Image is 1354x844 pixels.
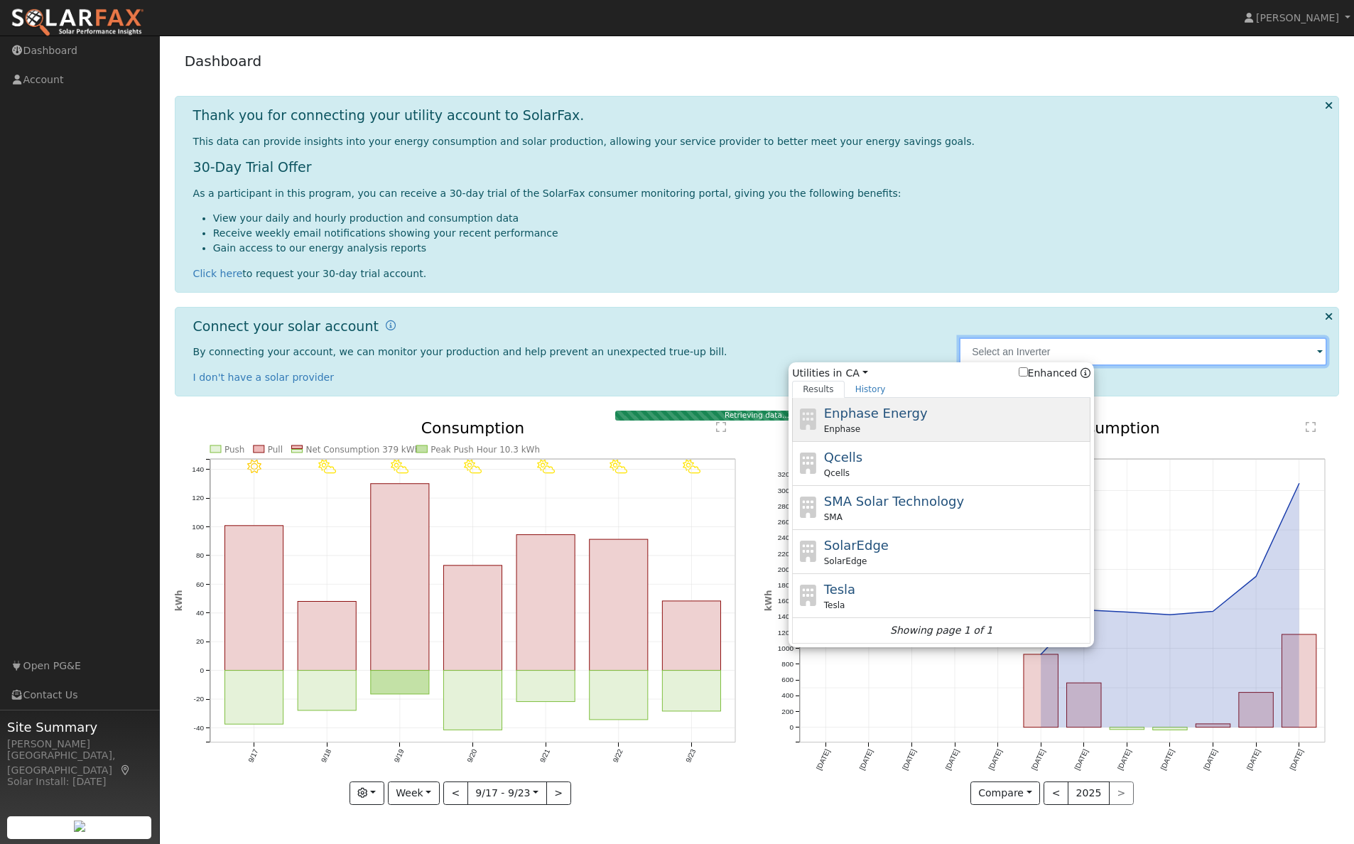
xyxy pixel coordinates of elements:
rect: onclick="" [590,539,648,671]
i: Showing page 1 of 1 [890,623,992,638]
text: 600 [781,676,794,683]
div: Retrieving data... [615,411,899,421]
text: [DATE] [1289,747,1305,771]
button: 2025 [1068,781,1110,806]
text: 2600 [778,518,794,526]
text: 2000 [778,566,794,573]
text: Net Consumption 379 kWh [305,445,420,455]
text: 20 [195,637,204,645]
span: [PERSON_NAME] [1256,12,1339,23]
div: [PERSON_NAME] [7,737,152,752]
i: 9/17 - Clear [247,460,261,474]
rect: onclick="" [443,671,502,730]
text: 1600 [778,597,794,605]
text: Pull [267,445,282,455]
a: Map [119,764,132,776]
text: 9/22 [611,747,624,764]
rect: onclick="" [516,535,575,671]
rect: onclick="" [224,526,283,671]
text: [DATE] [1159,747,1176,771]
text: 60 [195,580,204,588]
span: By connecting your account, we can monitor your production and help prevent an unexpected true-up... [193,346,727,357]
span: Qcells [824,450,863,465]
text: Annual Net Consumption [965,419,1160,437]
text: 80 [195,551,204,559]
text: Consumption [421,419,524,437]
a: Enhanced Providers [1081,367,1090,379]
circle: onclick="" [1125,610,1130,615]
p: As a participant in this program, you can receive a 30-day trial of the SolarFax consumer monitor... [193,186,1328,201]
button: Compare [970,781,1041,806]
text: 100 [192,523,204,531]
li: View your daily and hourly production and consumption data [213,211,1328,226]
rect: onclick="" [370,671,428,694]
div: [GEOGRAPHIC_DATA], [GEOGRAPHIC_DATA] [7,748,152,778]
text: 9/17 [247,747,259,764]
text: [DATE] [901,747,917,771]
text: 9/21 [538,747,551,764]
rect: onclick="" [443,566,502,671]
h1: Connect your solar account [193,318,379,335]
rect: onclick="" [298,601,356,670]
text: -20 [193,695,204,703]
text: kWh [174,590,184,611]
text: 1400 [778,612,794,620]
div: Solar Install: [DATE] [7,774,152,789]
text: [DATE] [858,747,874,771]
li: Gain access to our energy analysis reports [213,241,1328,256]
i: 9/18 - PartlyCloudy [318,460,335,474]
rect: onclick="" [662,671,720,711]
text: 0 [200,666,204,674]
rect: onclick="" [1067,683,1101,727]
button: 9/17 - 9/23 [467,781,547,806]
text: 140 [192,465,204,473]
text: 9/18 [320,747,332,764]
text: 400 [781,691,794,699]
label: Enhanced [1019,366,1078,381]
text: 9/20 [465,747,478,764]
rect: onclick="" [1196,724,1230,727]
a: Results [792,381,845,398]
button: < [1044,781,1068,806]
button: Week [388,781,440,806]
text: kWh [764,590,774,611]
span: SMA Solar Technology [824,494,964,509]
circle: onclick="" [1038,651,1044,657]
img: SolarFax [11,8,144,38]
text:  [1306,421,1316,433]
text: 1800 [778,581,794,589]
text: 3000 [778,487,794,494]
circle: onclick="" [1167,612,1173,617]
text: [DATE] [1030,747,1046,771]
a: History [845,381,897,398]
text: 40 [195,609,204,617]
text: [DATE] [1116,747,1132,771]
text: 0 [789,723,794,731]
span: SMA [824,511,843,524]
circle: onclick="" [1253,573,1259,579]
text: 1000 [778,644,794,652]
input: Enhanced [1019,367,1028,377]
text: 1200 [778,629,794,637]
text: 2400 [778,534,794,541]
rect: onclick="" [370,484,428,671]
text: 9/19 [392,747,405,764]
rect: onclick="" [1239,693,1273,727]
rect: onclick="" [1024,654,1058,727]
i: 9/21 - PartlyCloudy [536,460,554,474]
rect: onclick="" [224,671,283,725]
rect: onclick="" [298,671,356,710]
span: Site Summary [7,718,152,737]
rect: onclick="" [590,671,648,720]
text: 2200 [778,549,794,557]
button: < [443,781,468,806]
circle: onclick="" [1211,608,1216,614]
text: Push [224,445,244,455]
text: 9/23 [684,747,697,764]
input: Select an Inverter [959,337,1327,366]
i: 9/23 - PartlyCloudy [683,460,700,474]
a: Dashboard [185,53,262,70]
text: 200 [781,708,794,715]
a: Click here [193,268,243,279]
text: [DATE] [1203,747,1219,771]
